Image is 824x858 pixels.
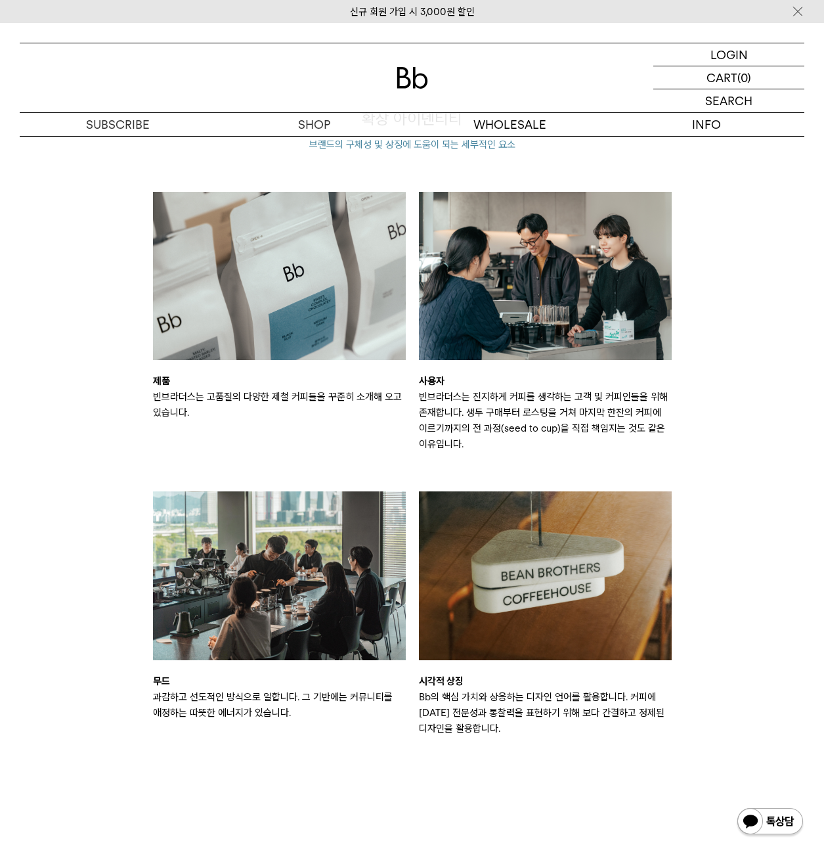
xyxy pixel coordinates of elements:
[737,66,751,89] p: (0)
[153,673,406,689] p: 무드
[419,689,672,736] p: Bb의 핵심 가치와 상응하는 디자인 언어를 활용합니다. 커피에 [DATE] 전문성과 통찰력을 표현하기 위해 보다 간결하고 정제된 디자인을 활용합니다.
[412,113,609,136] p: WHOLESALE
[653,43,804,66] a: LOGIN
[397,67,428,89] img: 로고
[350,6,475,18] a: 신규 회원 가입 시 3,000원 할인
[419,673,672,689] p: 시각적 상징
[653,66,804,89] a: CART (0)
[608,113,804,136] p: INFO
[153,373,406,389] p: 제품
[153,689,406,721] p: 과감하고 선도적인 방식으로 일합니다. 그 기반에는 커뮤니티를 애정하는 따뜻한 에너지가 있습니다.
[419,373,672,389] p: 사용자
[153,137,672,152] p: 브랜드의 구체성 및 상징에 도움이 되는 세부적인 요소
[710,43,748,66] p: LOGIN
[216,113,412,136] a: SHOP
[153,389,406,420] p: 빈브라더스는 고품질의 다양한 제철 커피들을 꾸준히 소개해 오고 있습니다.
[419,389,672,452] p: 빈브라더스는 진지하게 커피를 생각하는 고객 및 커피인들을 위해 존재합니다. 생두 구매부터 로스팅을 거쳐 마지막 한잔의 커피에 이르기까지의 전 과정(seed to cup)을 직...
[705,89,752,112] p: SEARCH
[706,66,737,89] p: CART
[20,113,216,136] a: SUBSCRIBE
[736,807,804,838] img: 카카오톡 채널 1:1 채팅 버튼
